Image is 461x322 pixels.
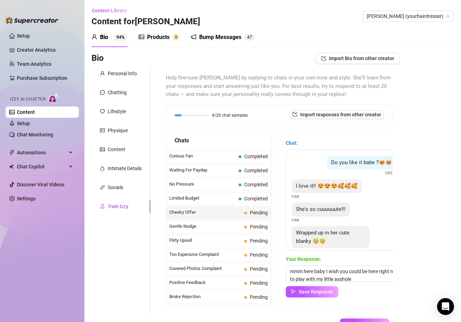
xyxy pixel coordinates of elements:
textarea: mmm here baby I wish you could be here right now to play with my little asshole [286,266,409,282]
button: Import Bio from other creator [316,53,400,64]
span: Completed [244,154,268,159]
strong: Chat: [286,140,298,146]
span: Cheeky Offer [169,209,241,216]
img: AI Chatter [48,93,59,103]
img: logo-BBDzfeDw.svg [6,17,58,24]
span: Fan [292,249,299,255]
div: Bump Messages [199,33,241,41]
button: Content Library [91,5,132,16]
img: Chat Copilot [9,164,14,169]
span: Pending [250,238,268,244]
span: Completed [244,196,268,201]
strong: Your Response: [286,256,321,262]
span: thunderbolt [9,150,15,155]
span: Import responses from other creator [300,112,381,117]
span: Pending [250,280,268,286]
span: Chat Copilot [17,161,67,172]
span: link [100,185,105,190]
div: Lifestyle [108,108,126,115]
span: Chats [175,136,189,145]
a: Team Analytics [17,61,51,67]
div: Socials [108,183,123,191]
span: picture [100,147,105,152]
div: Chatting [108,89,127,96]
span: user [91,34,97,40]
span: Curious Fan [169,153,236,160]
span: Fan [292,217,299,223]
div: Open Intercom Messenger [437,298,454,315]
span: team [446,14,450,18]
span: She's so cuuuuuute!!! [296,206,346,212]
div: Train Izzy [108,202,128,210]
span: No Pressure [169,181,236,188]
span: Fan [292,194,299,200]
span: Pending [250,252,268,258]
span: Do you like it babe ?😻😻😻 [331,159,399,166]
a: Creator Analytics [17,44,73,56]
span: Pending [250,294,268,300]
span: Izzy AI Chatter [10,96,45,103]
span: picture [139,34,144,40]
div: Content [108,146,125,153]
span: Flirty Upsell [169,237,241,244]
span: Too Expensive Complaint [169,251,241,258]
sup: 94% [114,34,127,41]
button: Import responses from other creator [290,110,384,119]
div: Products [147,33,170,41]
div: Bio [100,33,108,41]
span: Pending [250,266,268,272]
span: Broke Rejection [169,293,241,300]
span: Content Library [92,8,127,13]
span: 7 [250,35,252,40]
a: Discover Viral Videos [17,182,64,187]
span: fire [100,166,105,171]
span: import [292,112,297,117]
span: Pending [250,224,268,230]
a: Content [17,109,35,115]
a: Purchase Subscription [17,72,73,84]
span: import [321,56,326,61]
span: idcard [100,128,105,133]
span: heart [100,109,105,114]
a: Setup [17,33,30,39]
span: send [291,289,296,294]
span: I love it!! 😍😍😍🥰🥰🥰 [296,183,358,189]
span: Creator [385,170,403,176]
span: Raqual (yourhairdresser) [367,11,450,21]
h3: Content for [PERSON_NAME] [91,16,200,27]
span: user [100,71,105,76]
span: Import Bio from other creator [329,56,394,61]
span: Help fine-tune [PERSON_NAME] by replying to chats in your own tone and style. She’ll learn from y... [166,74,393,99]
span: Wrapped up in her cute blanky 🥹🥹 [296,230,349,244]
span: Completed [244,182,268,187]
span: Completed [244,168,268,173]
span: Gentle Nudge [169,223,241,230]
sup: 47 [244,34,255,41]
span: Waiting For Payday [169,167,236,174]
span: Positive Feedback [169,279,241,286]
span: Automations [17,147,67,158]
div: Personal Info [108,70,137,77]
span: 4 [247,35,250,40]
h3: Bio [91,53,104,64]
div: Intimate Details [108,165,142,172]
sup: 0 [172,34,179,41]
span: Limited Budget [169,195,236,202]
a: Settings [17,196,36,201]
span: message [100,90,105,95]
span: Pending [250,210,268,215]
a: Setup [17,121,30,126]
span: Save Response [299,289,333,295]
span: experiment [100,204,105,209]
span: Covered Photos Complaint [169,265,241,272]
span: 4/20 chat samples [212,113,248,117]
div: Physique [108,127,128,134]
span: notification [191,34,196,40]
button: Save Response [286,286,338,297]
a: Chat Monitoring [17,132,53,137]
